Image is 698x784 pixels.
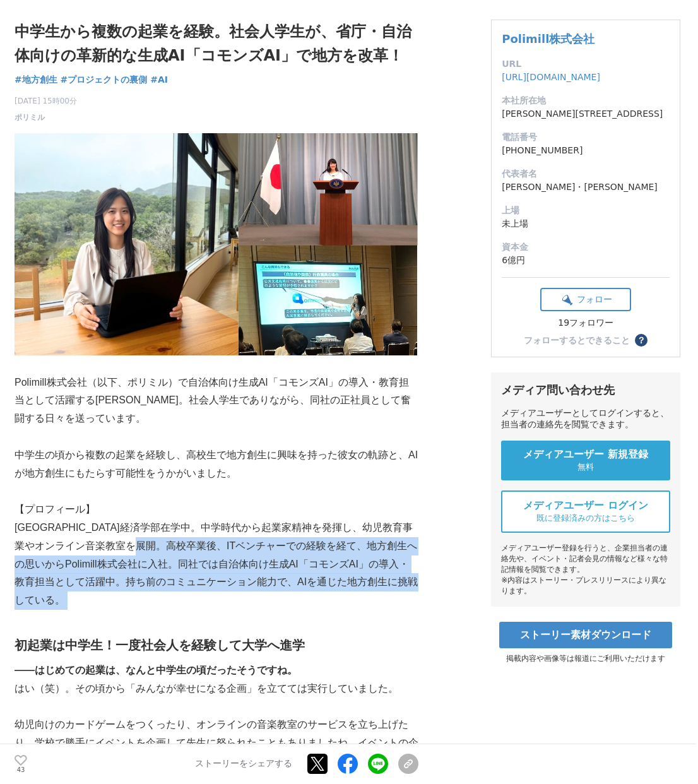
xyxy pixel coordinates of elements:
p: 【プロフィール】 [15,501,418,519]
p: はい（笑）。その頃から「みんなが幸せになる企画」を立てては実行していました。 [15,680,418,698]
button: ？ [635,334,648,347]
p: [GEOGRAPHIC_DATA]経済学部在学中。中学時代から起業家精神を発揮し、幼児教育事業やオンライン音楽教室を展開。高校卒業後、ITベンチャーでの経験を経て、地方創生への思いからPolim... [15,519,418,610]
a: Polimill株式会社 [502,32,594,45]
a: メディアユーザー 新規登録 無料 [501,441,670,480]
a: ポリミル [15,112,45,123]
div: メディア問い合わせ先 [501,383,670,398]
a: #AI [150,73,168,86]
dd: [PERSON_NAME][STREET_ADDRESS] [502,107,670,121]
a: メディアユーザー ログイン 既に登録済みの方はこちら [501,490,670,533]
dt: 上場 [502,204,670,217]
p: 幼児向けのカードゲームをつくったり、オンラインの音楽教室のサービスを立ち上げたり。学校で勝手にイベントを企画して先生に怒られたこともありましたね。イベントの企画では、常に仲間集めを大切にしていました。 [15,716,418,770]
button: フォロー [540,288,631,311]
a: ストーリー素材ダウンロード [499,622,672,648]
span: [DATE] 15時00分 [15,95,77,107]
span: ？ [637,336,646,345]
span: #プロジェクトの裏側 [61,74,148,85]
dd: [PERSON_NAME]・[PERSON_NAME] [502,181,670,194]
span: 無料 [577,461,594,473]
dd: 未上場 [502,217,670,230]
a: #プロジェクトの裏側 [61,73,148,86]
h1: 中学生から複数の起業を経験。社会人学生が、省庁・自治体向けの革新的な生成AI「コモンズAI」で地方を改革！ [15,20,418,68]
dt: 本社所在地 [502,94,670,107]
span: メディアユーザー ログイン [523,499,648,513]
h2: 初起業は中学生！一度社会人を経験して大学へ進学 [15,635,418,655]
span: #AI [150,74,168,85]
div: フォローするとできること [524,336,630,345]
p: 掲載内容や画像等は報道にご利用いただけます [491,653,680,664]
dt: 電話番号 [502,131,670,144]
dt: 資本金 [502,241,670,254]
p: 43 [15,767,27,773]
dt: 代表者名 [502,167,670,181]
p: Polimill株式会社（以下、ポリミル）で自治体向け生成AI「コモンズAI」の導入・教育担当として活躍する[PERSON_NAME]。社会人学生でありながら、同社の正社員として奮闘する日々を送... [15,374,418,428]
p: ストーリーをシェアする [195,759,292,770]
img: thumbnail_d415ed00-91c9-11ef-a821-fb01d8494201.png [15,133,418,355]
dd: [PHONE_NUMBER] [502,144,670,157]
dd: 6億円 [502,254,670,267]
div: メディアユーザー登録を行うと、企業担当者の連絡先や、イベント・記者会見の情報など様々な特記情報を閲覧できます。 ※内容はストーリー・プレスリリースにより異なります。 [501,543,670,597]
strong: ――はじめての起業は、なんと中学生の頃だったそうですね。 [15,665,297,675]
dt: URL [502,57,670,71]
div: メディアユーザーとしてログインすると、担当者の連絡先を閲覧できます。 [501,408,670,431]
span: #地方創生 [15,74,57,85]
span: 既に登録済みの方はこちら [536,513,635,524]
a: [URL][DOMAIN_NAME] [502,72,600,82]
a: #地方創生 [15,73,57,86]
p: 中学生の頃から複数の起業を経験し、高校生で地方創生に興味を持った彼女の軌跡と、AIが地方創生にもたらす可能性をうかがいました。 [15,446,418,483]
span: メディアユーザー 新規登録 [523,448,648,461]
div: 19フォロワー [540,318,631,329]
